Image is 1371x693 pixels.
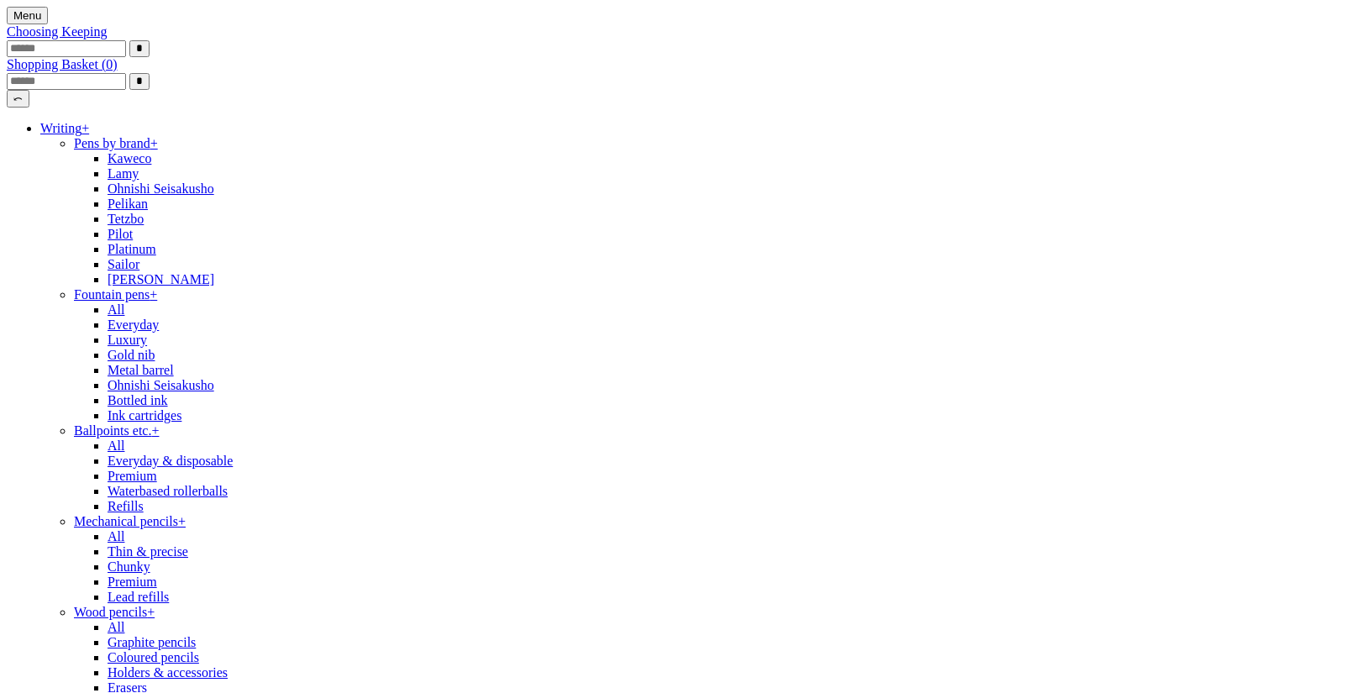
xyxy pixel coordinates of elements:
[108,333,147,347] a: Luxury
[108,318,159,332] a: Everyday
[151,423,159,438] span: +
[178,514,186,528] span: +
[108,348,155,362] a: Gold nib
[108,620,124,634] a: All
[74,136,158,150] a: Pens by brand+
[108,408,181,423] a: Ink cartridges
[108,499,144,513] a: Refills
[7,24,108,39] a: Choosing Keeping
[108,454,233,468] a: Everyday & disposable
[40,121,89,135] a: Writing+
[108,469,157,483] a: Premium
[108,484,228,498] a: Waterbased rollerballs
[81,121,89,135] span: +
[147,605,155,619] span: +
[108,529,124,543] a: All
[108,635,196,649] a: Graphite pencils
[108,242,156,256] a: Platinum
[108,559,150,574] a: Chunky
[108,363,174,377] a: Metal barrel
[108,181,214,196] a: Ohnishi Seisakusho
[7,7,48,24] button: Menu
[108,378,214,392] a: Ohnishi Seisakusho
[74,514,186,528] a: Mechanical pencils+
[74,605,155,619] a: Wood pencils+
[108,166,139,181] a: Lamy
[108,257,139,271] a: Sailor
[108,665,228,680] a: Holders & accessories
[108,151,151,165] a: Kaweco
[108,438,124,453] a: All
[150,287,157,302] span: +
[108,544,188,559] a: Thin & precise
[108,575,157,589] a: Premium
[108,302,124,317] a: All
[74,287,157,302] a: Fountain pens+
[150,136,158,150] span: +
[7,90,29,108] button: ⤺
[74,423,159,438] a: Ballpoints etc.+
[108,227,133,241] a: Pilot
[108,197,148,211] a: Pelikan
[108,650,199,664] a: Coloured pencils
[7,57,118,71] a: Shopping Basket (0)
[108,393,168,407] a: Bottled ink
[108,212,144,226] a: Tetzbo
[108,590,169,604] a: Lead refills
[108,272,214,286] a: [PERSON_NAME]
